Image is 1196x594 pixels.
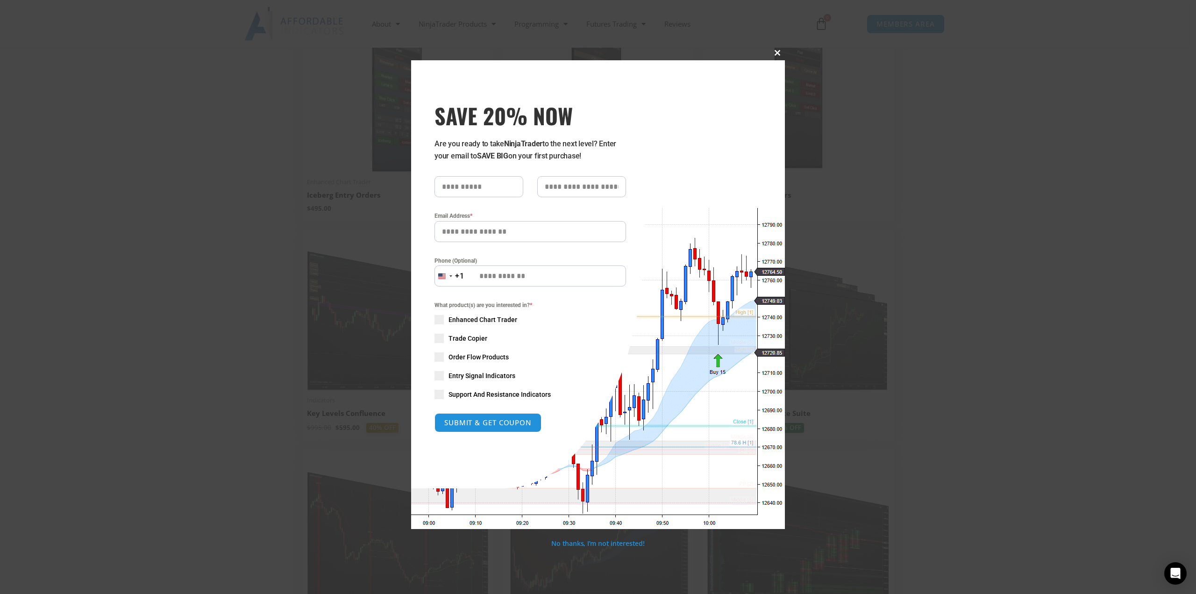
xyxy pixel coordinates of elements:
p: Are you ready to take to the next level? Enter your email to on your first purchase! [434,138,626,162]
div: Open Intercom Messenger [1164,562,1187,585]
span: Order Flow Products [448,352,509,362]
label: Support And Resistance Indicators [434,390,626,399]
label: Order Flow Products [434,352,626,362]
button: SUBMIT & GET COUPON [434,413,541,432]
a: No thanks, I’m not interested! [551,539,644,548]
label: Enhanced Chart Trader [434,315,626,324]
div: +1 [455,270,464,282]
label: Phone (Optional) [434,256,626,265]
label: Trade Copier [434,334,626,343]
span: Entry Signal Indicators [448,371,515,380]
label: Entry Signal Indicators [434,371,626,380]
span: Enhanced Chart Trader [448,315,517,324]
button: Selected country [434,265,464,286]
strong: NinjaTrader [504,139,542,148]
h3: SAVE 20% NOW [434,102,626,129]
span: Support And Resistance Indicators [448,390,551,399]
span: Trade Copier [448,334,487,343]
span: What product(s) are you interested in? [434,301,626,310]
strong: SAVE BIG [477,151,508,160]
label: Email Address [434,211,626,221]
